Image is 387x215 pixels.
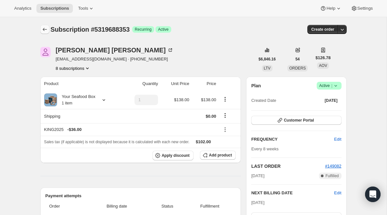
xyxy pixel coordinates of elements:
h2: FREQUENCY [251,136,334,143]
button: 54 [292,55,303,64]
span: $138.00 [201,97,216,102]
span: Settings [357,6,373,11]
h2: NEXT BILLING DATE [251,190,334,196]
button: Add product [200,151,236,160]
span: Customer Portal [284,118,314,123]
div: [PERSON_NAME] [PERSON_NAME] [56,47,174,53]
span: Active [319,82,339,89]
span: Every 8 weeks [251,146,279,151]
div: Your Seafood Box [57,93,95,106]
th: Price [191,77,218,91]
span: Subscription #5319688353 [51,26,130,33]
button: Analytics [10,4,35,13]
span: - $36.00 [67,126,82,133]
span: [DATE] [251,200,264,205]
button: Tools [74,4,98,13]
span: Active [158,27,169,32]
span: Tools [78,6,88,11]
span: Sales tax (if applicable) is not displayed because it is calculated with each new order. [44,140,190,144]
button: $6,846.16 [255,55,280,64]
button: #149082 [325,163,342,169]
span: $126.78 [315,55,331,61]
div: Open Intercom Messenger [365,187,381,202]
h2: LAST ORDER [251,163,325,169]
span: ORDERS [289,66,306,70]
button: Edit [330,134,345,145]
button: Edit [334,190,341,196]
a: #149082 [325,164,342,168]
span: Help [326,6,335,11]
span: $138.00 [174,97,189,102]
span: Fulfillment [188,203,232,210]
span: AOV [319,63,327,68]
th: Shipping [40,109,121,123]
span: 54 [295,57,300,62]
button: Subscriptions [36,4,73,13]
span: Recurring [135,27,152,32]
button: [DATE] [321,96,342,105]
button: Product actions [220,96,230,103]
th: Quantity [121,77,160,91]
span: | [331,83,332,88]
span: [DATE] [251,173,264,179]
span: Add product [209,153,232,158]
button: Shipping actions [220,112,230,119]
h2: Payment attempts [45,193,236,199]
span: Fulfilled [325,173,339,178]
span: Apply discount [162,153,190,158]
h2: Plan [251,82,261,89]
th: Product [40,77,121,91]
span: Billing date [87,203,147,210]
span: Create order [311,27,334,32]
button: Settings [347,4,377,13]
img: product img [44,93,57,106]
span: Fran Stevens [40,47,51,57]
span: Analytics [14,6,31,11]
span: $6,846.16 [259,57,276,62]
span: Edit [334,136,341,143]
span: Subscriptions [40,6,69,11]
button: Help [316,4,345,13]
span: Created Date [251,97,276,104]
button: Apply discount [153,151,193,160]
span: $0.00 [206,114,216,119]
button: Product actions [56,65,91,71]
span: [DATE] [325,98,338,103]
button: Create order [307,25,338,34]
span: Status [151,203,184,210]
button: Subscriptions [40,25,49,34]
th: Order [45,199,85,213]
div: KING2025 [44,126,216,133]
button: Customer Portal [251,116,341,125]
span: $102.00 [196,139,211,144]
span: [EMAIL_ADDRESS][DOMAIN_NAME] · [PHONE_NUMBER] [56,56,174,62]
small: 1 item [62,101,73,105]
span: LTV [264,66,271,70]
th: Unit Price [160,77,191,91]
